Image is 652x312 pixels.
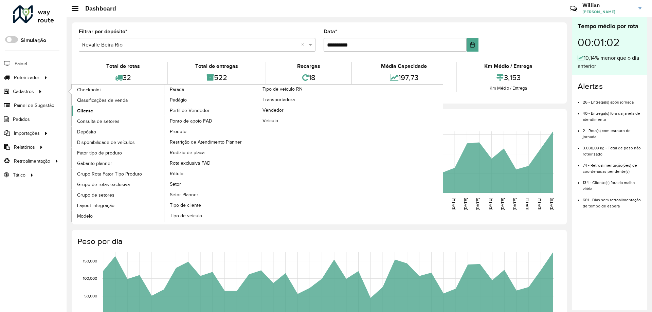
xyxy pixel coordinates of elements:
a: Rota exclusiva FAD [164,158,257,168]
span: Vendedor [262,107,284,114]
span: Painel de Sugestão [14,102,54,109]
span: Setor [170,181,181,188]
a: Vendedor [257,105,350,115]
span: Importações [14,130,40,137]
span: Painel [15,60,27,67]
span: Consulta de setores [77,118,120,125]
a: Consulta de setores [72,116,165,126]
div: Total de rotas [80,62,165,70]
span: Transportadora [262,96,295,103]
div: Tempo médio por rota [578,22,641,31]
div: Total de entregas [169,62,264,70]
a: Rótulo [164,168,257,179]
div: 10,14% menor que o dia anterior [578,54,641,70]
div: Recargas [268,62,349,70]
a: Pedágio [164,95,257,105]
a: Disponibilidade de veículos [72,137,165,147]
a: Checkpoint [72,85,165,95]
span: Fator tipo de produto [77,149,122,157]
a: Modelo [72,211,165,221]
a: Tipo de veículo RN [164,85,350,222]
div: 32 [80,70,165,85]
span: Pedidos [13,116,30,123]
a: Grupo de setores [72,190,165,200]
a: Parada [72,85,257,222]
span: Roteirizador [14,74,39,81]
span: Tático [13,171,25,179]
text: [DATE] [463,198,468,210]
span: Cliente [77,107,93,114]
li: 134 - Cliente(s) fora da malha viária [583,175,641,192]
span: Restrição de Atendimento Planner [170,139,242,146]
a: Produto [164,126,257,136]
a: Transportadora [257,94,350,105]
span: Parada [170,86,184,93]
span: [PERSON_NAME] [582,9,633,15]
a: Perfil de Vendedor [164,105,257,115]
text: [DATE] [451,198,455,210]
text: [DATE] [525,198,529,210]
a: Layout integração [72,200,165,210]
h3: Willian [582,2,633,8]
a: Restrição de Atendimento Planner [164,137,257,147]
text: [DATE] [537,198,541,210]
span: Grupo de rotas exclusiva [77,181,130,188]
a: Fator tipo de produto [72,148,165,158]
div: Km Médio / Entrega [459,62,558,70]
a: Tipo de veículo [164,210,257,221]
div: Km Médio / Entrega [459,85,558,92]
a: Grupo Rota Fator Tipo Produto [72,169,165,179]
text: [DATE] [500,198,505,210]
a: Gabarito planner [72,158,165,168]
li: 26 - Entrega(s) após jornada [583,94,641,105]
text: [DATE] [549,198,554,210]
span: Checkpoint [77,86,101,93]
a: Depósito [72,127,165,137]
div: 18 [268,70,349,85]
text: 50,000 [84,294,97,298]
div: 197,73 [354,70,454,85]
text: [DATE] [512,198,517,210]
text: [DATE] [475,198,480,210]
span: Classificações de venda [77,97,128,104]
button: Choose Date [467,38,478,52]
li: 3.038,09 kg - Total de peso não roteirizado [583,140,641,157]
span: Ponto de apoio FAD [170,117,212,125]
a: Veículo [257,115,350,126]
span: Rota exclusiva FAD [170,160,211,167]
span: Gabarito planner [77,160,112,167]
a: Cliente [72,106,165,116]
text: 100,000 [83,276,97,281]
span: Grupo Rota Fator Tipo Produto [77,170,142,178]
a: Classificações de venda [72,95,165,105]
a: Rodízio de placa [164,147,257,158]
label: Data [324,27,337,36]
text: 150,000 [83,259,97,263]
a: Setor [164,179,257,189]
span: Depósito [77,128,96,135]
h2: Dashboard [78,5,116,12]
span: Tipo de veículo RN [262,86,303,93]
span: Cadastros [13,88,34,95]
text: [DATE] [488,198,492,210]
li: 74 - Retroalimentação(ões) de coordenadas pendente(s) [583,157,641,175]
a: Tipo de cliente [164,200,257,210]
span: Rodízio de placa [170,149,204,156]
span: Tipo de veículo [170,212,202,219]
div: 3,153 [459,70,558,85]
div: 00:01:02 [578,31,641,54]
span: Grupo de setores [77,191,114,199]
h4: Alertas [578,81,641,91]
h4: Peso por dia [77,237,560,246]
span: Clear all [301,41,307,49]
a: Ponto de apoio FAD [164,116,257,126]
span: Produto [170,128,186,135]
div: 522 [169,70,264,85]
span: Tipo de cliente [170,202,201,209]
span: Veículo [262,117,278,124]
li: 2 - Rota(s) com estouro de jornada [583,123,641,140]
span: Disponibilidade de veículos [77,139,135,146]
span: Retroalimentação [14,158,50,165]
span: Layout integração [77,202,114,209]
span: Rótulo [170,170,183,177]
